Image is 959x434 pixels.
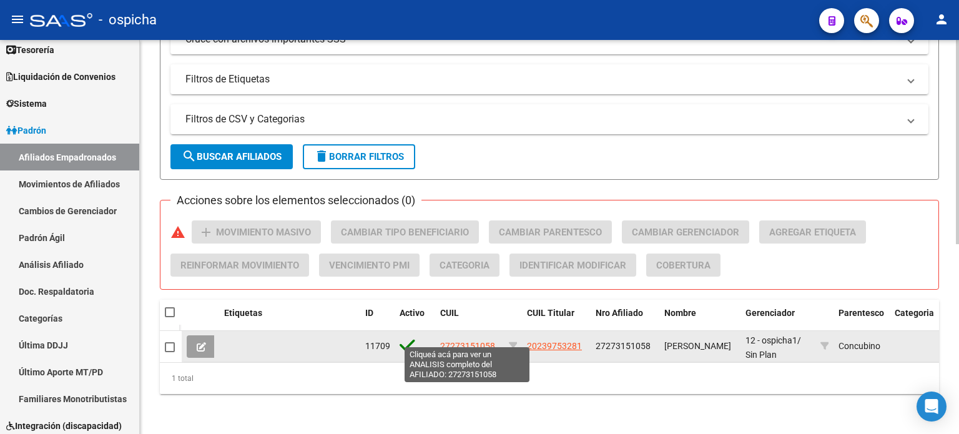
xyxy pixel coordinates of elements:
button: Categoria [430,254,499,277]
span: Liquidación de Convenios [6,70,116,84]
span: Etiquetas [224,308,262,318]
h3: Acciones sobre los elementos seleccionados (0) [170,192,421,209]
button: Identificar Modificar [509,254,636,277]
span: Cambiar Gerenciador [632,227,739,238]
span: Agregar Etiqueta [769,227,856,238]
button: Cambiar Gerenciador [622,220,749,244]
span: 20239753281 [527,341,582,351]
span: Nombre [664,308,696,318]
mat-icon: person [934,12,949,27]
mat-icon: search [182,149,197,164]
span: 11709 [365,341,390,351]
mat-expansion-panel-header: Filtros de Etiquetas [170,64,928,94]
span: Activo [400,308,425,318]
datatable-header-cell: Parentesco [834,300,890,341]
button: Agregar Etiqueta [759,220,866,244]
mat-icon: delete [314,149,329,164]
span: Categoria [895,308,934,318]
span: Reinformar Movimiento [180,260,299,271]
button: Reinformar Movimiento [170,254,309,277]
button: Buscar Afiliados [170,144,293,169]
span: [PERSON_NAME] [664,341,731,351]
div: 1 total [160,363,939,394]
span: Cobertura [656,260,711,271]
span: 27273151058 [596,341,651,351]
span: Gerenciador [745,308,795,318]
mat-panel-title: Filtros de CSV y Categorias [185,112,898,126]
datatable-header-cell: Nombre [659,300,740,341]
button: Cambiar Tipo Beneficiario [331,220,479,244]
button: Cobertura [646,254,720,277]
span: Sistema [6,97,47,111]
button: Cambiar Parentesco [489,220,612,244]
span: Buscar Afiliados [182,151,282,162]
datatable-header-cell: Activo [395,300,435,341]
datatable-header-cell: Categoria [890,300,940,341]
button: Movimiento Masivo [192,220,321,244]
span: Nro Afiliado [596,308,643,318]
datatable-header-cell: CUIL [435,300,504,341]
span: Concubino [839,341,880,351]
span: Tesorería [6,43,54,57]
datatable-header-cell: CUIL Titular [522,300,591,341]
button: Vencimiento PMI [319,254,420,277]
datatable-header-cell: ID [360,300,395,341]
span: ID [365,308,373,318]
span: Identificar Modificar [519,260,626,271]
datatable-header-cell: Nro Afiliado [591,300,659,341]
span: CUIL Titular [527,308,574,318]
datatable-header-cell: Etiquetas [219,300,360,341]
span: Parentesco [839,308,884,318]
mat-icon: add [199,225,214,240]
span: CUIL [440,308,459,318]
span: - ospicha [99,6,157,34]
span: Borrar Filtros [314,151,404,162]
div: Open Intercom Messenger [917,392,947,422]
mat-expansion-panel-header: Filtros de CSV y Categorias [170,104,928,134]
span: Cambiar Parentesco [499,227,602,238]
mat-icon: menu [10,12,25,27]
button: Borrar Filtros [303,144,415,169]
span: Movimiento Masivo [216,227,311,238]
mat-panel-title: Filtros de Etiquetas [185,72,898,86]
span: Categoria [440,260,489,271]
span: Integración (discapacidad) [6,419,122,433]
span: Vencimiento PMI [329,260,410,271]
datatable-header-cell: Gerenciador [740,300,815,341]
mat-icon: warning [170,225,185,240]
span: Padrón [6,124,46,137]
span: 12 - ospicha1 [745,335,797,345]
span: 27273151058 [440,341,495,351]
span: Cambiar Tipo Beneficiario [341,227,469,238]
